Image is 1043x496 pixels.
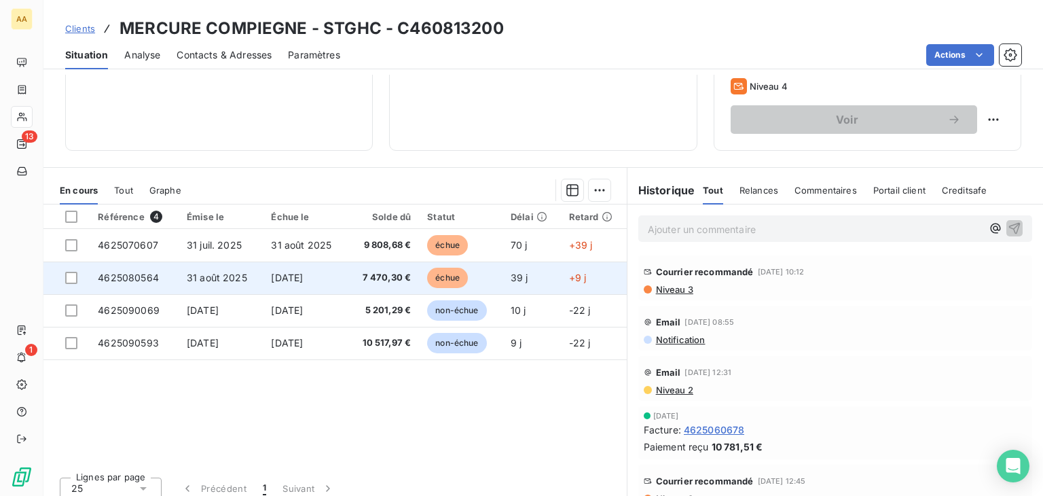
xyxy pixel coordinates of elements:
span: Analyse [124,48,160,62]
button: Voir [731,105,977,134]
span: [DATE] [271,337,303,349]
span: 4625090593 [98,337,159,349]
span: échue [427,235,468,255]
span: +39 j [569,239,593,251]
span: Email [656,317,681,327]
img: Logo LeanPay [11,466,33,488]
span: Tout [703,185,723,196]
span: Clients [65,23,95,34]
span: 4625080564 [98,272,159,283]
span: 1 [263,482,266,495]
span: Tout [114,185,133,196]
span: 1 [25,344,37,356]
div: AA [11,8,33,30]
span: Email [656,367,681,378]
span: 9 808,68 € [356,238,411,252]
div: Open Intercom Messenger [997,450,1029,482]
span: 4625060678 [684,423,745,437]
span: 31 août 2025 [187,272,247,283]
span: [DATE] [187,304,219,316]
span: 10 j [511,304,526,316]
span: [DATE] 08:55 [684,318,734,326]
h6: Historique [627,182,695,198]
span: Courrier recommandé [656,266,754,277]
span: Relances [739,185,778,196]
span: Paramètres [288,48,340,62]
span: 9 j [511,337,521,349]
span: 70 j [511,239,528,251]
div: Retard [569,211,619,222]
span: Niveau 4 [750,81,788,92]
h3: MERCURE COMPIEGNE - STGHC - C460813200 [120,16,504,41]
span: -22 j [569,304,591,316]
span: 7 470,30 € [356,271,411,285]
div: Solde dû [356,211,411,222]
span: non-échue [427,300,486,321]
span: 25 [71,482,83,495]
span: Niveau 3 [655,284,693,295]
button: Actions [926,44,994,66]
span: Creditsafe [942,185,987,196]
span: -22 j [569,337,591,349]
span: [DATE] [271,272,303,283]
span: Commentaires [794,185,857,196]
span: non-échue [427,333,486,353]
span: 39 j [511,272,528,283]
span: 10 517,97 € [356,336,411,350]
span: Notification [655,334,706,345]
span: échue [427,268,468,288]
div: Statut [427,211,494,222]
span: [DATE] 12:45 [758,477,806,485]
div: Délai [511,211,553,222]
span: Situation [65,48,108,62]
span: En cours [60,185,98,196]
span: [DATE] [187,337,219,349]
span: [DATE] 12:31 [684,368,731,376]
span: 5 201,29 € [356,304,411,317]
span: +9 j [569,272,587,283]
span: [DATE] [653,412,679,420]
span: Portail client [873,185,926,196]
span: 10 781,51 € [712,440,763,454]
div: Échue le [271,211,339,222]
span: 4 [150,211,162,223]
span: 13 [22,130,37,143]
span: 31 juil. 2025 [187,239,242,251]
span: [DATE] 10:12 [758,268,805,276]
span: Paiement reçu [644,440,709,454]
span: Graphe [149,185,181,196]
span: Niveau 2 [655,385,693,395]
span: Voir [747,114,947,125]
div: Référence [98,211,170,223]
span: Facture : [644,423,681,437]
span: 4625070607 [98,239,158,251]
span: 31 août 2025 [271,239,331,251]
span: 4625090069 [98,304,160,316]
span: Contacts & Adresses [177,48,272,62]
span: [DATE] [271,304,303,316]
span: Courrier recommandé [656,476,754,486]
div: Émise le [187,211,255,222]
a: Clients [65,22,95,35]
